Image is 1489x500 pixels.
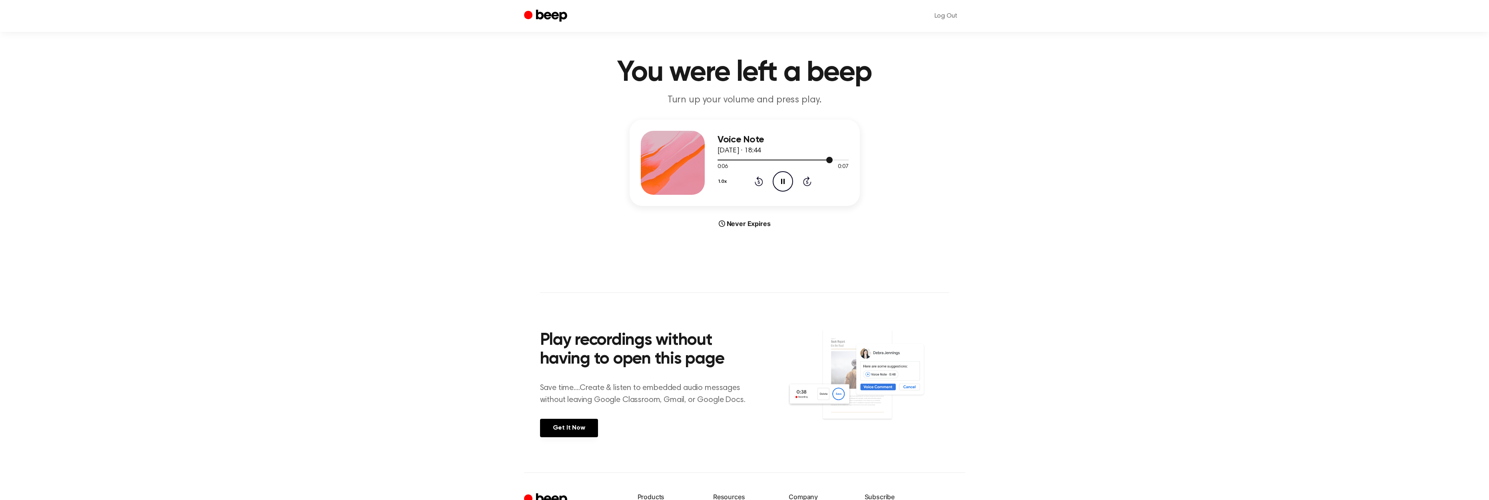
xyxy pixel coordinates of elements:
[718,163,728,171] span: 0:06
[718,147,761,154] span: [DATE] · 18:44
[540,419,598,437] a: Get It Now
[838,163,848,171] span: 0:07
[540,331,755,369] h2: Play recordings without having to open this page
[718,175,730,188] button: 1.0x
[540,58,949,87] h1: You were left a beep
[524,8,569,24] a: Beep
[927,6,965,26] a: Log Out
[630,219,860,228] div: Never Expires
[540,382,755,406] p: Save time....Create & listen to embedded audio messages without leaving Google Classroom, Gmail, ...
[591,94,898,107] p: Turn up your volume and press play.
[787,329,949,436] img: Voice Comments on Docs and Recording Widget
[718,134,849,145] h3: Voice Note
